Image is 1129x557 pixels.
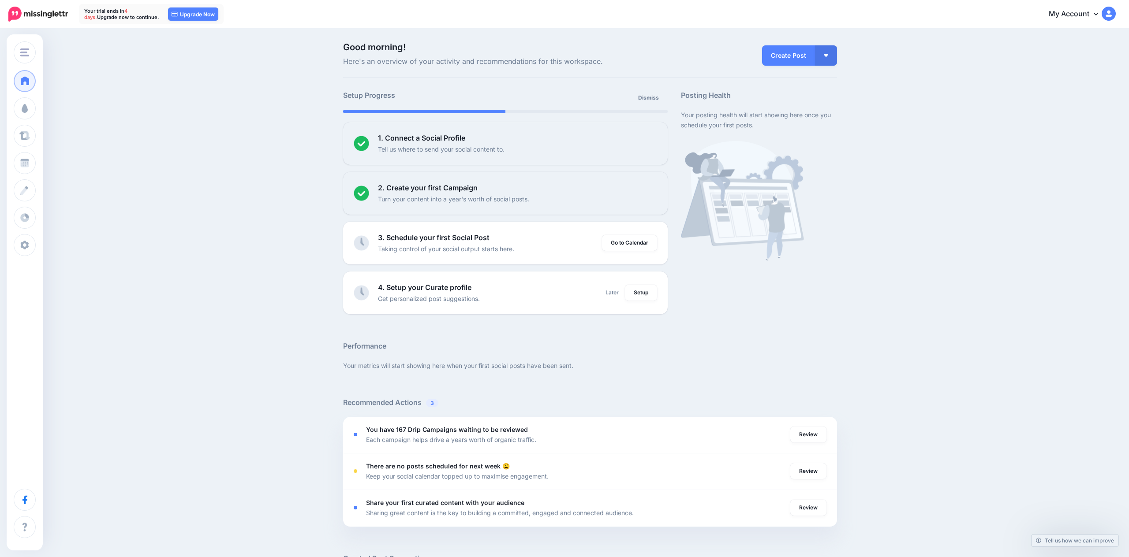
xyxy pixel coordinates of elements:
a: Tell us how we can improve [1032,535,1118,546]
b: 4. Setup your Curate profile [378,283,471,292]
img: clock-grey.png [354,235,369,251]
span: Here's an overview of your activity and recommendations for this workspace. [343,56,668,67]
a: Later [600,285,624,301]
img: checked-circle.png [354,136,369,151]
span: 4 days. [84,8,127,20]
p: Keep your social calendar topped up to maximise engagement. [366,471,549,481]
h5: Setup Progress [343,90,505,101]
p: Your metrics will start showing here when your first social posts have been sent. [343,360,837,371]
p: Get personalized post suggestions. [378,293,480,304]
a: Review [790,500,826,516]
img: Missinglettr [8,7,68,22]
a: Create Post [762,45,815,66]
b: 2. Create your first Campaign [378,183,478,192]
p: Your posting health will start showing here once you schedule your first posts. [681,110,837,130]
p: Turn your content into a year's worth of social posts. [378,194,529,204]
a: Go to Calendar [602,235,657,251]
a: Dismiss [633,90,664,106]
span: Good morning! [343,42,406,52]
p: Sharing great content is the key to building a committed, engaged and connected audience. [366,508,634,518]
h5: Recommended Actions [343,397,837,408]
p: Taking control of your social output starts here. [378,244,514,254]
p: Tell us where to send your social content to. [378,144,505,154]
h5: Posting Health [681,90,837,101]
a: Upgrade Now [168,7,218,21]
b: Share your first curated content with your audience [366,499,524,506]
p: Each campaign helps drive a years worth of organic traffic. [366,434,536,445]
img: calendar-waiting.png [681,141,804,260]
a: Setup [625,285,657,301]
div: <div class='status-dot small red margin-right'></div>Error [354,469,357,473]
a: Review [790,463,826,479]
span: 3 [426,399,438,407]
h5: Performance [343,341,837,352]
img: arrow-down-white.png [824,54,828,57]
div: <div class='status-dot small red margin-right'></div>Error [354,433,357,436]
img: menu.png [20,48,29,56]
p: Your trial ends in Upgrade now to continue. [84,8,159,20]
img: checked-circle.png [354,186,369,201]
b: 1. Connect a Social Profile [378,134,465,142]
b: You have 167 Drip Campaigns waiting to be reviewed [366,426,528,433]
img: clock-grey.png [354,285,369,301]
b: There are no posts scheduled for next week 😩 [366,462,510,470]
div: <div class='status-dot small red margin-right'></div>Error [354,506,357,509]
a: Review [790,427,826,442]
b: 3. Schedule your first Social Post [378,233,490,242]
a: My Account [1040,4,1116,25]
